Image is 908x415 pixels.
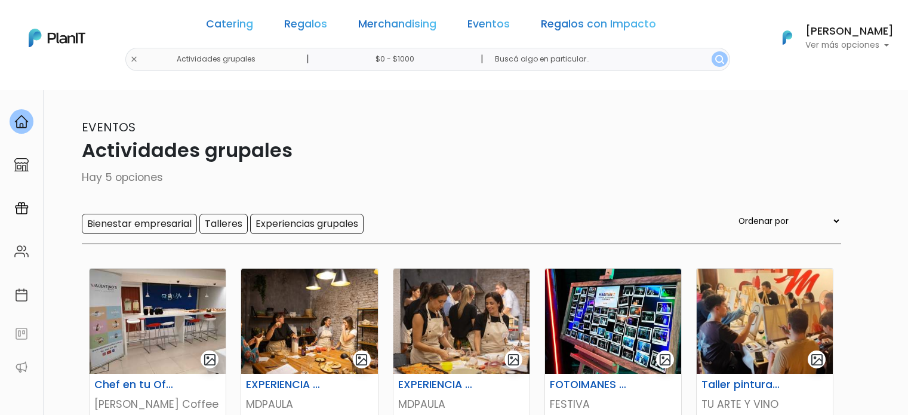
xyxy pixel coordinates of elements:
[545,269,681,374] img: thumb_WhatsApp_Image_2025-04-11_at_15.49.58__1_.jpeg
[14,201,29,216] img: campaigns-02234683943229c281be62815700db0a1741e53638e28bf9629b52c665b00959.svg
[658,353,672,367] img: gallery-light
[306,52,309,66] p: |
[29,29,85,47] img: PlanIt Logo
[14,360,29,374] img: partners-52edf745621dab592f3b2c58e3bca9d71375a7ef29c3b500c9f145b62cc070d4.svg
[541,19,656,33] a: Regalos con Impacto
[206,19,253,33] a: Catering
[14,115,29,129] img: home-e721727adea9d79c4d83392d1f703f7f8bce08238fde08b1acbfd93340b81755.svg
[467,19,510,33] a: Eventos
[203,353,217,367] img: gallery-light
[543,379,637,391] h6: FOTOIMANES PARA EVENTOS
[284,19,327,33] a: Regalos
[14,327,29,341] img: feedback-78b5a0c8f98aac82b08bfc38622c3050aee476f2c9584af64705fc4e61158814.svg
[130,56,138,63] img: close-6986928ebcb1d6c9903e3b54e860dbc4d054630f23adef3a32610726dff6a82b.svg
[67,170,841,185] p: Hay 5 opciones
[697,269,833,374] img: thumb_D6814F5D-7A98-45F1-976D-876BABEF358B.jpeg
[87,379,181,391] h6: Chef en tu Oficina
[507,353,521,367] img: gallery-light
[82,214,197,234] input: Bienestar empresarial
[67,136,841,165] p: Actividades grupales
[250,214,364,234] input: Experiencias grupales
[90,269,226,374] img: thumb_WhatsApp_Image_2022-05-03_at_13.49.04.jpeg
[550,396,676,412] p: FESTIVA
[715,55,724,64] img: search_button-432b6d5273f82d61273b3651a40e1bd1b912527efae98b1b7a1b2c0702e16a8d.svg
[393,269,530,374] img: thumb_WhatsApp_Image_2025-04-01_at_15.31.48.jpeg
[67,118,841,136] p: Eventos
[701,396,828,412] p: TU ARTE Y VINO
[767,22,894,53] button: PlanIt Logo [PERSON_NAME] Ver más opciones
[481,52,484,66] p: |
[199,214,248,234] input: Talleres
[14,244,29,259] img: people-662611757002400ad9ed0e3c099ab2801c6687ba6c219adb57efc949bc21e19d.svg
[14,158,29,172] img: marketplace-4ceaa7011d94191e9ded77b95e3339b90024bf715f7c57f8cf31f2d8c509eaba.svg
[246,396,373,412] p: MDPAULA
[241,269,377,374] img: thumb_WhatsApp_Image_2025-04-01_at_15.31.49__2_.jpeg
[14,288,29,302] img: calendar-87d922413cdce8b2cf7b7f5f62616a5cf9e4887200fb71536465627b3292af00.svg
[694,379,789,391] h6: Taller pintura en la oficina
[355,353,368,367] img: gallery-light
[485,48,730,71] input: Buscá algo en particular..
[94,396,221,412] p: [PERSON_NAME] Coffee
[391,379,485,391] h6: EXPERIENCIA GASTRONOMICA 2
[805,41,894,50] p: Ver más opciones
[358,19,436,33] a: Merchandising
[805,26,894,37] h6: [PERSON_NAME]
[774,24,801,51] img: PlanIt Logo
[810,353,824,367] img: gallery-light
[239,379,333,391] h6: EXPERIENCIA GASTRONOMICA
[398,396,525,412] p: MDPAULA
